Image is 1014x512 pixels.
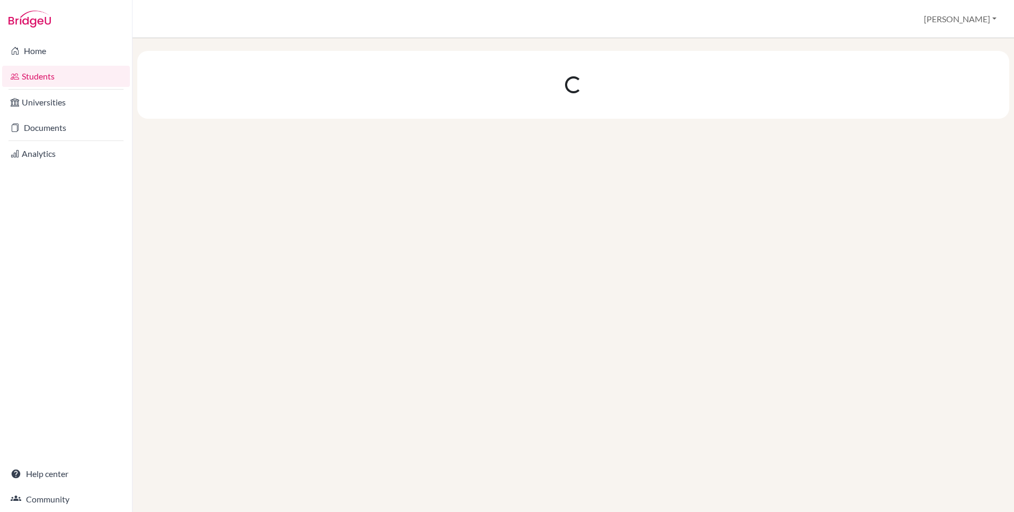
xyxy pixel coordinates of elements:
a: Help center [2,463,130,484]
a: Documents [2,117,130,138]
img: Bridge-U [8,11,51,28]
a: Universities [2,92,130,113]
a: Students [2,66,130,87]
a: Community [2,489,130,510]
a: Home [2,40,130,61]
button: [PERSON_NAME] [919,9,1001,29]
a: Analytics [2,143,130,164]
